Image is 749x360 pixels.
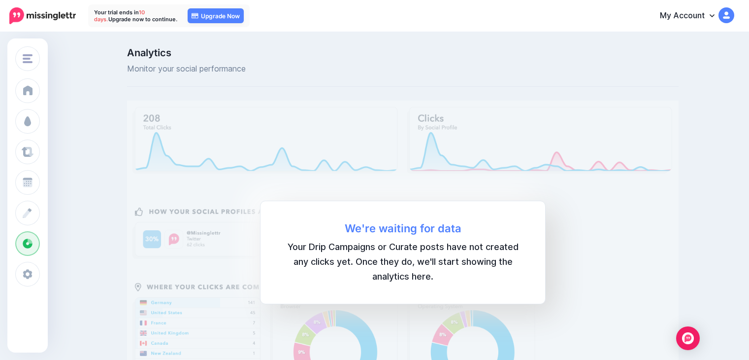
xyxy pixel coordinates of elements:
[94,9,145,23] span: 10 days.
[23,54,33,63] img: menu.png
[280,240,525,284] span: Your Drip Campaigns or Curate posts have not created any clicks yet. Once they do, we'll start sh...
[127,63,301,75] span: Monitor your social performance
[188,8,244,23] a: Upgrade Now
[280,221,525,236] b: We're waiting for data
[94,9,178,23] p: Your trial ends in Upgrade now to continue.
[127,48,301,58] span: Analytics
[650,4,734,28] a: My Account
[9,7,76,24] img: Missinglettr
[676,326,700,350] div: Open Intercom Messenger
